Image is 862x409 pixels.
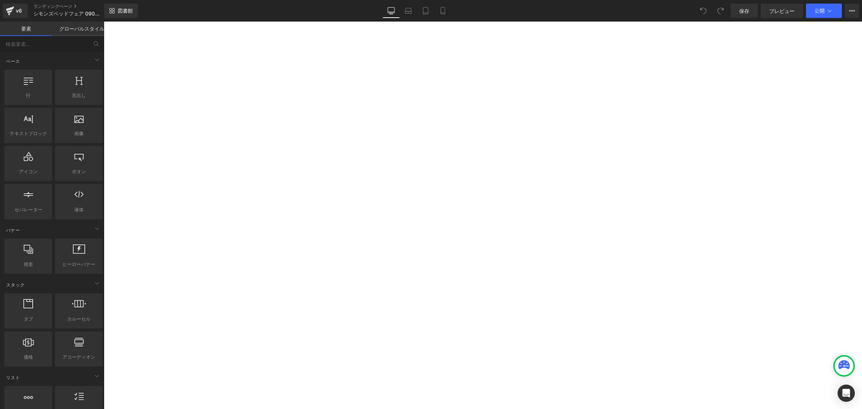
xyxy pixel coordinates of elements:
[838,385,855,402] div: インターコムメッセンジャーを開く
[24,354,33,360] font: 価格
[72,169,86,174] font: ボタン
[434,4,451,18] a: 携帯
[400,4,417,18] a: ラップトップ
[72,92,86,98] font: 見出し
[59,26,105,32] font: グローバルスタイル
[6,375,20,380] font: リスト
[815,8,825,14] font: 公開
[6,282,25,288] font: スタック
[383,4,400,18] a: デスクトップ
[3,4,28,18] a: v6
[118,8,133,14] font: 図書館
[74,130,84,136] font: 画像
[33,10,120,17] font: シモンズベッドフェア 0906 のコピー
[6,228,20,233] font: バナー
[14,207,42,212] font: セパレーター
[696,4,710,18] button: 元に戻す
[33,4,72,9] font: ランディングページ
[67,316,91,322] font: カルーセル
[74,207,84,212] font: 液体
[6,59,20,64] font: ベース
[806,4,842,18] button: 公開
[33,4,116,9] a: ランディングページ
[104,4,138,18] a: 新しいライブラリ
[19,169,38,174] font: アイコン
[845,4,859,18] button: もっと
[24,261,33,267] font: 視差
[16,8,22,14] font: v6
[761,4,803,18] a: プレビュー
[62,354,95,360] font: アコーディオン
[739,8,749,14] font: 保存
[21,26,31,32] font: 要素
[24,316,33,322] font: タブ
[713,4,728,18] button: やり直す
[10,130,47,136] font: テキストブロック
[62,261,95,267] font: ヒーローバナー
[26,92,31,98] font: 行
[417,4,434,18] a: 錠剤
[769,8,794,14] font: プレビュー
